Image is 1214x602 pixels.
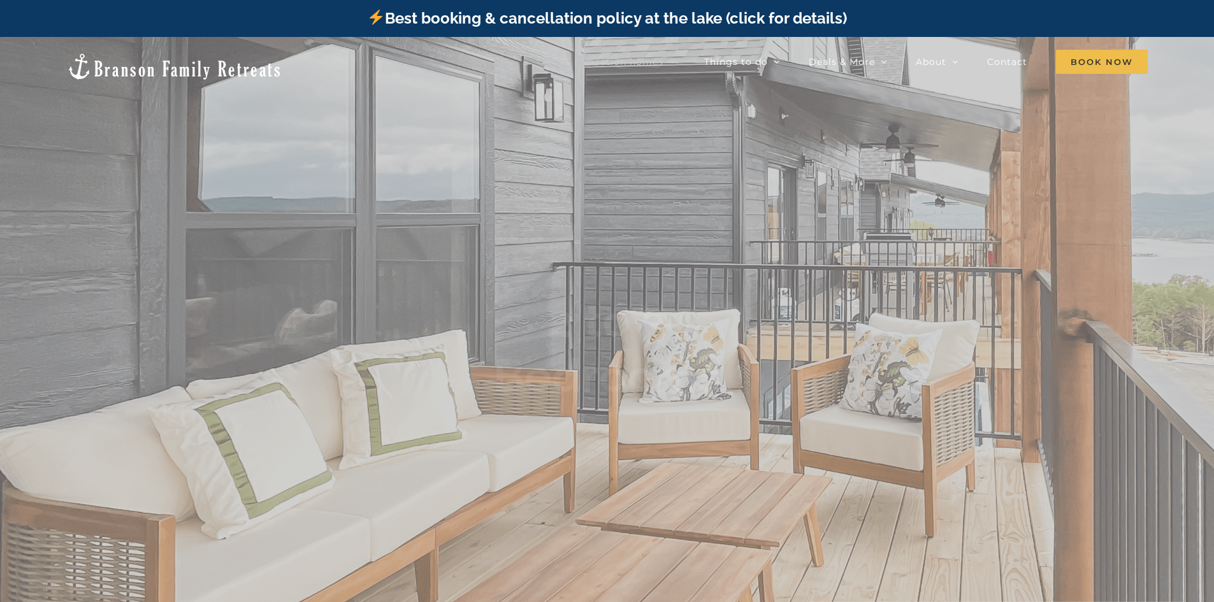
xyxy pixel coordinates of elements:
a: Vacation homes [582,49,676,75]
b: 2 to 3 Bedrooms [493,294,721,403]
a: Deals & More [809,49,887,75]
a: Things to do [704,49,780,75]
img: Branson Family Retreats Logo [66,52,282,81]
span: Deals & More [809,57,875,66]
nav: Main Menu [582,49,1148,75]
img: ⚡️ [368,10,384,25]
a: Contact [987,49,1027,75]
span: Vacation homes [582,57,663,66]
span: Contact [987,57,1027,66]
span: About [916,57,946,66]
span: Things to do [704,57,768,66]
a: Best booking & cancellation policy at the lake (click for details) [367,9,846,27]
span: Book Now [1056,50,1148,74]
a: Book Now [1056,49,1148,75]
a: About [916,49,958,75]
